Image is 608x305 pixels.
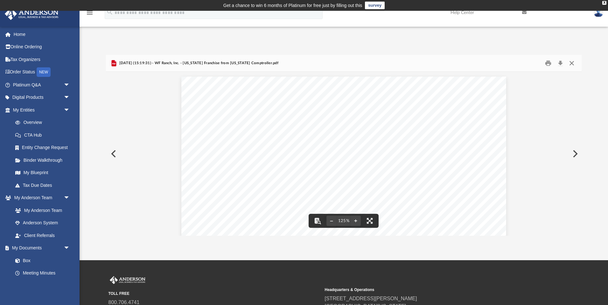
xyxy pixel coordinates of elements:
[9,166,76,179] a: My Blueprint
[311,214,325,228] button: Toggle findbar
[566,58,577,68] button: Close
[106,55,582,236] div: Preview
[106,72,582,236] div: Document Viewer
[108,300,140,305] a: 800.706.4741
[326,214,337,228] button: Zoom out
[106,9,113,16] i: search
[37,67,51,77] div: NEW
[9,154,80,166] a: Binder Walkthrough
[86,12,94,17] a: menu
[363,214,377,228] button: Enter fullscreen
[542,58,555,68] button: Print
[9,141,80,154] a: Entity Change Request
[9,279,73,292] a: Forms Library
[9,267,76,280] a: Meeting Minutes
[4,28,80,41] a: Home
[223,2,362,9] div: Get a chance to win 6 months of Platinum for free just by filling out this
[4,192,76,204] a: My Anderson Teamarrow_drop_down
[568,145,582,163] button: Next File
[4,78,80,91] a: Platinum Q&Aarrow_drop_down
[4,242,76,254] a: My Documentsarrow_drop_down
[108,291,320,296] small: TOLL FREE
[9,204,73,217] a: My Anderson Team
[9,116,80,129] a: Overview
[106,72,582,236] div: File preview
[337,219,351,223] div: Current zoom level
[4,91,80,104] a: Digital Productsarrow_drop_down
[9,254,73,267] a: Box
[4,104,80,116] a: My Entitiesarrow_drop_down
[325,287,537,293] small: Headquarters & Operations
[64,192,76,205] span: arrow_drop_down
[118,60,278,66] span: [DATE] (15:19:31) - WF Ranch, Inc. - [US_STATE] Franchise from [US_STATE] Comptroller.pdf
[64,104,76,117] span: arrow_drop_down
[108,276,147,284] img: Anderson Advisors Platinum Portal
[9,217,76,229] a: Anderson System
[106,145,120,163] button: Previous File
[325,296,417,301] a: [STREET_ADDRESS][PERSON_NAME]
[4,53,80,66] a: Tax Organizers
[64,78,76,91] span: arrow_drop_down
[86,9,94,17] i: menu
[9,129,80,141] a: CTA Hub
[4,66,80,79] a: Order StatusNEW
[365,2,385,9] a: survey
[9,229,76,242] a: Client Referrals
[351,214,361,228] button: Zoom in
[9,179,80,192] a: Tax Due Dates
[64,242,76,255] span: arrow_drop_down
[3,8,60,20] img: Anderson Advisors Platinum Portal
[4,41,80,53] a: Online Ordering
[594,8,603,17] img: User Pic
[555,58,566,68] button: Download
[602,1,606,5] div: close
[64,91,76,104] span: arrow_drop_down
